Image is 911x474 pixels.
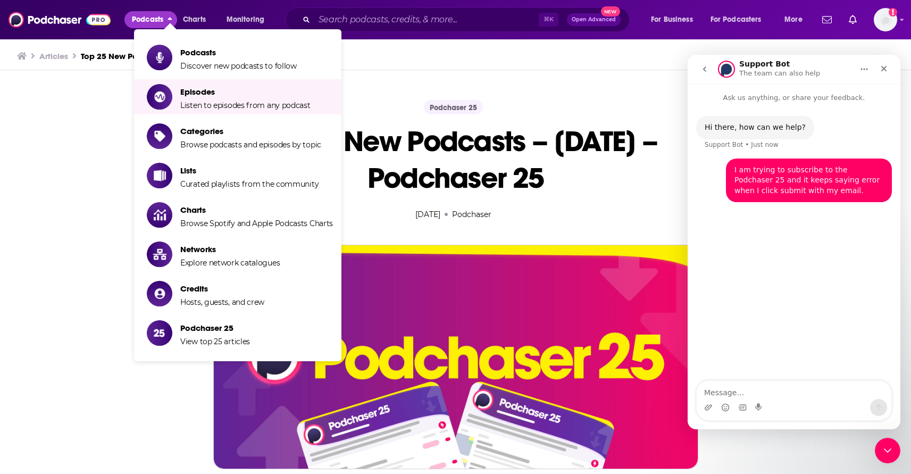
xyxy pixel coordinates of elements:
[180,297,264,307] span: Hosts, guests, and crew
[314,11,539,28] input: Search podcasts, credits, & more...
[601,6,620,16] span: New
[539,13,558,27] span: ⌘ K
[81,51,260,61] a: Top 25 New Podcasts – [DATE] – Podchaser 25
[219,11,278,28] button: open menu
[889,8,897,16] svg: Add a profile image
[874,8,897,31] button: Show profile menu
[711,12,762,27] span: For Podcasters
[180,337,250,346] span: View top 25 articles
[132,12,163,27] span: Podcasts
[874,8,897,31] span: Logged in as anori
[180,61,297,71] span: Discover new podcasts to follow
[452,210,491,219] a: Podchaser
[176,11,212,28] a: Charts
[567,13,621,26] button: Open AdvancedNew
[180,205,333,215] span: Charts
[874,8,897,31] img: User Profile
[214,245,698,469] img: Top 25 New Podcasts – August 2025 – Podchaser 25
[424,100,483,114] a: Podchaser 25
[180,87,311,97] span: Episodes
[180,323,250,333] span: Podchaser 25
[845,11,861,29] a: Show notifications dropdown
[180,165,319,176] span: Lists
[180,101,311,110] span: Listen to episodes from any podcast
[784,12,803,27] span: More
[295,7,640,32] div: Search podcasts, credits, & more...
[180,219,333,228] span: Browse Spotify and Apple Podcasts Charts
[572,17,616,22] span: Open Advanced
[9,10,111,30] img: Podchaser - Follow, Share and Rate Podcasts
[39,51,68,61] a: Articles
[180,284,264,294] span: Credits
[704,11,777,28] button: open menu
[875,438,900,463] iframe: Intercom live chat
[183,12,206,27] span: Charts
[651,12,693,27] span: For Business
[818,11,836,29] a: Show notifications dropdown
[777,11,816,28] button: open menu
[877,51,894,64] button: Show More Button
[213,123,698,196] h1: Top 25 New Podcasts – [DATE] – Podchaser 25
[180,244,280,254] span: Networks
[180,126,321,136] span: Categories
[180,179,319,189] span: Curated playlists from the community
[180,47,297,57] span: Podcasts
[124,11,177,28] button: close menu
[415,210,440,219] time: [DATE]
[688,55,900,429] iframe: Intercom live chat
[227,12,264,27] span: Monitoring
[643,11,706,28] button: open menu
[180,140,321,149] span: Browse podcasts and episodes by topic
[180,258,280,268] span: Explore network catalogues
